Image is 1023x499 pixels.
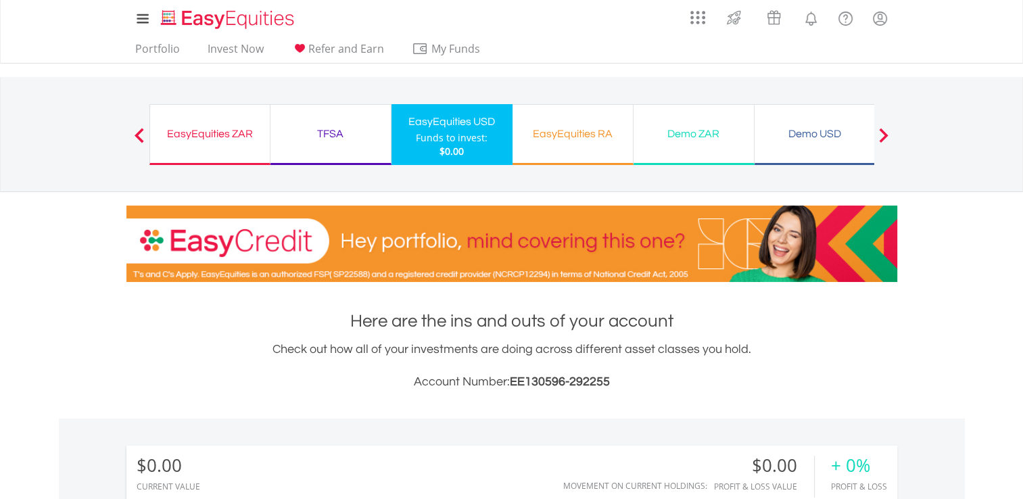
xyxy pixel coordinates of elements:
[137,482,200,491] div: CURRENT VALUE
[137,456,200,475] div: $0.00
[308,41,384,56] span: Refer and Earn
[158,124,262,143] div: EasyEquities ZAR
[126,373,897,391] h3: Account Number:
[763,7,785,28] img: vouchers-v2.svg
[714,482,814,491] div: Profit & Loss Value
[416,131,487,145] div: Funds to invest:
[642,124,746,143] div: Demo ZAR
[439,145,464,158] span: $0.00
[828,3,863,30] a: FAQ's and Support
[279,124,383,143] div: TFSA
[412,40,500,57] span: My Funds
[831,456,887,475] div: + 0%
[723,7,745,28] img: thrive-v2.svg
[130,42,185,63] a: Portfolio
[126,135,153,148] button: Previous
[794,3,828,30] a: Notifications
[521,124,625,143] div: EasyEquities RA
[682,3,714,25] a: AppsGrid
[126,206,897,282] img: EasyCredit Promotion Banner
[763,124,867,143] div: Demo USD
[202,42,269,63] a: Invest Now
[126,340,897,391] div: Check out how all of your investments are doing across different asset classes you hold.
[126,309,897,333] h1: Here are the ins and outs of your account
[754,3,794,28] a: Vouchers
[863,3,897,33] a: My Profile
[156,3,300,30] a: Home page
[510,375,610,388] span: EE130596-292255
[831,482,887,491] div: Profit & Loss
[714,456,814,475] div: $0.00
[870,135,897,148] button: Next
[286,42,389,63] a: Refer and Earn
[400,112,504,131] div: EasyEquities USD
[563,481,707,490] div: Movement on Current Holdings:
[690,10,705,25] img: grid-menu-icon.svg
[158,8,300,30] img: EasyEquities_Logo.png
